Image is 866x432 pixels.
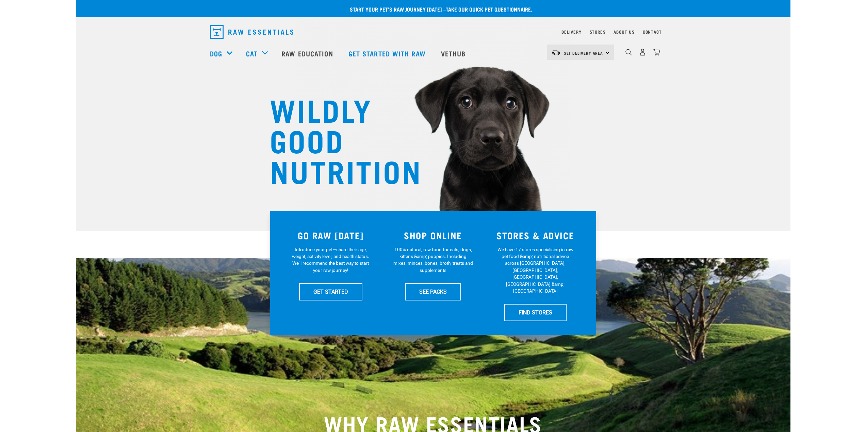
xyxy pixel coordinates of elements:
h3: SHOP ONLINE [386,230,480,241]
p: We have 17 stores specialising in raw pet food &amp; nutritional advice across [GEOGRAPHIC_DATA],... [495,246,575,295]
a: About Us [614,31,634,33]
a: Get started with Raw [342,40,434,67]
nav: dropdown navigation [205,22,662,41]
img: van-moving.png [551,49,560,55]
a: Raw Education [275,40,341,67]
h3: GO RAW [DATE] [284,230,378,241]
a: Dog [210,48,222,58]
span: Set Delivery Area [564,52,603,54]
nav: dropdown navigation [76,40,790,67]
a: Stores [590,31,606,33]
a: Cat [246,48,258,58]
h1: WILDLY GOOD NUTRITION [270,93,406,185]
p: Start your pet’s raw journey [DATE] – [81,5,796,13]
a: Vethub [434,40,474,67]
img: home-icon-1@2x.png [625,49,632,55]
p: Introduce your pet—share their age, weight, activity level, and health status. We'll recommend th... [291,246,371,274]
a: SEE PACKS [405,283,461,300]
img: Raw Essentials Logo [210,25,293,39]
p: 100% natural, raw food for cats, dogs, kittens &amp; puppies. Including mixes, minces, bones, bro... [393,246,473,274]
a: Delivery [561,31,581,33]
a: GET STARTED [299,283,362,300]
img: home-icon@2x.png [653,49,660,56]
a: take our quick pet questionnaire. [446,7,532,11]
a: FIND STORES [504,304,567,321]
a: Contact [643,31,662,33]
h3: STORES & ADVICE [488,230,583,241]
img: user.png [639,49,646,56]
